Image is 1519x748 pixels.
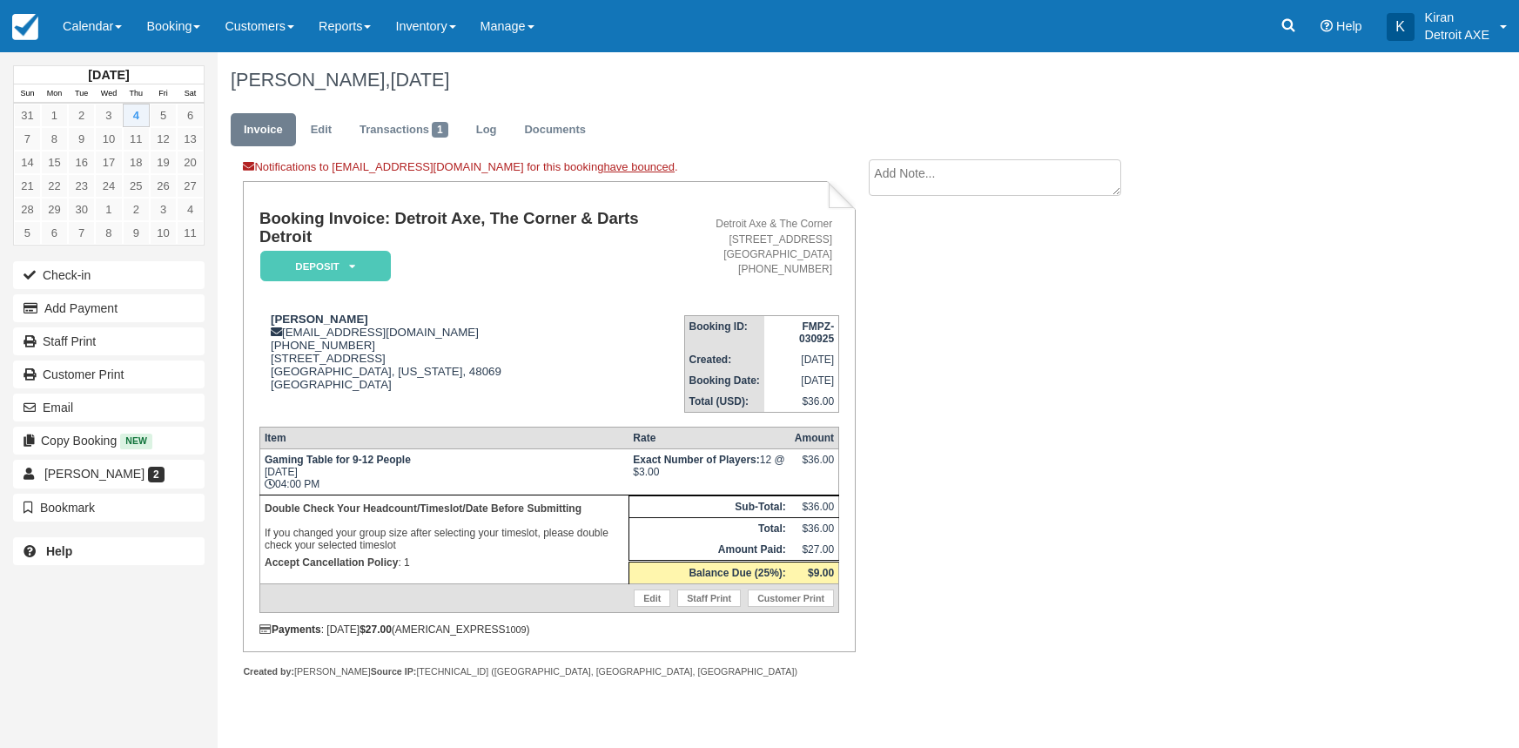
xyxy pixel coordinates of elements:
a: 4 [177,198,204,221]
strong: Gaming Table for 9-12 People [265,454,411,466]
a: 3 [95,104,122,127]
a: Edit [634,590,670,607]
th: Item [259,428,628,449]
th: Total: [628,518,790,540]
a: 5 [150,104,177,127]
a: 23 [68,174,95,198]
a: 14 [14,151,41,174]
th: Sub-Total: [628,496,790,518]
a: 8 [95,221,122,245]
b: Help [46,544,72,558]
p: : 1 [265,554,624,571]
a: 26 [150,174,177,198]
a: 9 [123,221,150,245]
td: 12 @ $3.00 [628,449,790,495]
span: [PERSON_NAME] [44,467,145,481]
strong: Created by: [243,666,294,677]
a: 10 [150,221,177,245]
td: [DATE] [764,349,839,370]
span: New [120,434,152,448]
p: Kiran [1425,9,1489,26]
a: 1 [41,104,68,127]
em: Deposit [260,251,391,281]
div: $36.00 [795,454,834,480]
th: Balance Due (25%): [628,562,790,584]
th: Tue [68,84,95,104]
address: Detroit Axe & The Corner [STREET_ADDRESS] [GEOGRAPHIC_DATA] [PHONE_NUMBER] [691,217,833,277]
th: Fri [150,84,177,104]
th: Rate [628,428,790,449]
a: [PERSON_NAME] 2 [13,460,205,488]
a: 11 [177,221,204,245]
th: Mon [41,84,68,104]
h1: [PERSON_NAME], [231,70,1344,91]
a: 22 [41,174,68,198]
a: Transactions1 [346,113,461,147]
strong: Exact Number of Players [633,454,759,466]
a: 24 [95,174,122,198]
td: [DATE] [764,370,839,391]
strong: $27.00 [360,623,392,636]
a: have bounced [603,160,675,173]
th: Booking ID: [684,315,764,349]
td: $36.00 [790,518,839,540]
button: Copy Booking New [13,427,205,455]
a: 12 [150,127,177,151]
a: 15 [41,151,68,174]
a: 2 [123,198,150,221]
span: 1 [432,122,448,138]
div: K [1387,13,1415,41]
span: 2 [148,467,165,482]
small: 1009 [506,624,527,635]
th: Thu [123,84,150,104]
td: $36.00 [790,496,839,518]
b: Double Check Your Headcount/Timeslot/Date Before Submitting [265,502,581,515]
a: 18 [123,151,150,174]
a: 9 [68,127,95,151]
a: Customer Print [748,590,834,607]
a: 5 [14,221,41,245]
button: Bookmark [13,494,205,522]
a: 25 [123,174,150,198]
div: : [DATE] (AMERICAN_EXPRESS ) [259,623,839,636]
th: Created: [684,349,764,370]
td: $27.00 [790,539,839,562]
th: Sat [177,84,204,104]
strong: Payments [259,623,321,636]
a: 3 [150,198,177,221]
span: [DATE] [390,69,449,91]
a: 16 [68,151,95,174]
th: Booking Date: [684,370,764,391]
strong: $9.00 [808,567,834,579]
img: checkfront-main-nav-mini-logo.png [12,14,38,40]
a: Staff Print [677,590,741,607]
button: Email [13,394,205,421]
div: [EMAIL_ADDRESS][DOMAIN_NAME] [PHONE_NUMBER] [STREET_ADDRESS] [GEOGRAPHIC_DATA], [US_STATE], 48069... [259,313,684,413]
th: Total (USD): [684,391,764,413]
button: Add Payment [13,294,205,322]
a: Invoice [231,113,296,147]
strong: Source IP: [371,666,417,677]
a: 20 [177,151,204,174]
h1: Booking Invoice: Detroit Axe, The Corner & Darts Detroit [259,210,684,246]
a: 11 [123,127,150,151]
a: 19 [150,151,177,174]
p: If you changed your group size after selecting your timeslot, please double check your selected t... [265,500,624,554]
a: 10 [95,127,122,151]
div: [PERSON_NAME] [TECHNICAL_ID] ([GEOGRAPHIC_DATA], [GEOGRAPHIC_DATA], [GEOGRAPHIC_DATA]) [243,665,855,678]
strong: [PERSON_NAME] [271,313,368,326]
a: 7 [14,127,41,151]
span: Help [1336,19,1362,33]
a: Help [13,537,205,565]
td: [DATE] 04:00 PM [259,449,628,495]
a: 4 [123,104,150,127]
a: Deposit [259,250,385,282]
th: Amount [790,428,839,449]
th: Sun [14,84,41,104]
p: Detroit AXE [1425,26,1489,44]
a: 30 [68,198,95,221]
strong: FMPZ-030925 [799,320,834,345]
a: 29 [41,198,68,221]
a: 7 [68,221,95,245]
th: Amount Paid: [628,539,790,562]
